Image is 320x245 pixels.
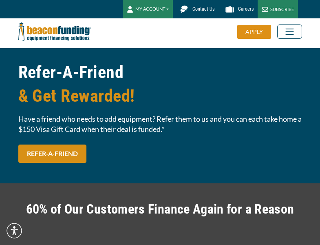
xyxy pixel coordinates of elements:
div: APPLY [237,25,271,39]
img: Beacon Funding chat [177,2,191,16]
a: APPLY [237,25,277,39]
img: Beacon Funding Corporation logo [18,18,91,45]
img: Beacon Funding Careers [223,2,237,16]
a: REFER-A-FRIEND [18,145,86,163]
a: Careers [218,2,258,16]
span: & Get Rewarded! [18,84,302,108]
h1: Refer-A-Friend [18,60,302,108]
a: Contact Us [173,2,218,16]
h2: 60% of Our Customers Finance Again for a Reason [18,200,302,218]
button: Toggle navigation [277,24,302,39]
span: Have a friend who needs to add equipment? Refer them to us and you can each take home a $150 Visa... [18,114,302,134]
span: Careers [238,6,254,12]
span: Contact Us [192,6,214,12]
